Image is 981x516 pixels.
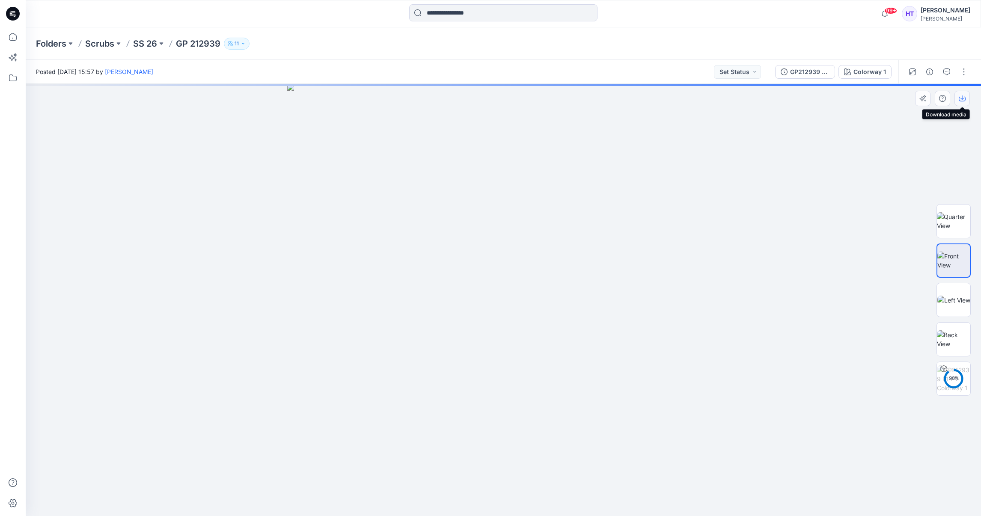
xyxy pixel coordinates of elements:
span: 99+ [884,7,897,14]
div: HT [902,6,917,21]
button: 11 [224,38,250,50]
div: Colorway 1 [853,67,886,77]
span: Posted [DATE] 15:57 by [36,67,153,76]
div: [PERSON_NAME] [921,5,970,15]
a: [PERSON_NAME] [105,68,153,75]
p: GP 212939 [176,38,220,50]
img: Back View [937,330,970,348]
img: Front View [937,252,970,270]
img: Quarter View [937,212,970,230]
a: Folders [36,38,66,50]
button: GP212939 F1 PV [775,65,835,79]
button: Details [923,65,936,79]
div: GP212939 F1 PV [790,67,829,77]
a: Scrubs [85,38,114,50]
img: Left View [937,296,970,305]
a: SS 26 [133,38,157,50]
button: Colorway 1 [838,65,892,79]
p: 11 [235,39,239,48]
img: eyJhbGciOiJIUzI1NiIsImtpZCI6IjAiLCJzbHQiOiJzZXMiLCJ0eXAiOiJKV1QifQ.eyJkYXRhIjp7InR5cGUiOiJzdG9yYW... [287,84,719,516]
div: [PERSON_NAME] [921,15,970,22]
div: 90 % [943,375,964,382]
img: GP212939 F1 PV Colorway 1 [937,365,970,392]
